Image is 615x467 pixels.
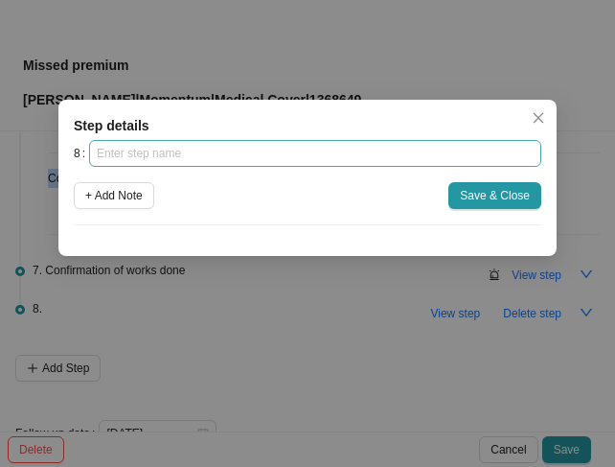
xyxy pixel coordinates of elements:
button: Close [525,105,552,131]
input: Enter step name [89,140,541,167]
div: Step details [74,115,541,136]
span: Save & Close [460,186,530,205]
button: + Add Note [74,182,154,209]
span: + Add Note [85,186,143,205]
button: Save & Close [448,182,541,209]
label: 8 [74,140,89,167]
span: close [532,111,545,125]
